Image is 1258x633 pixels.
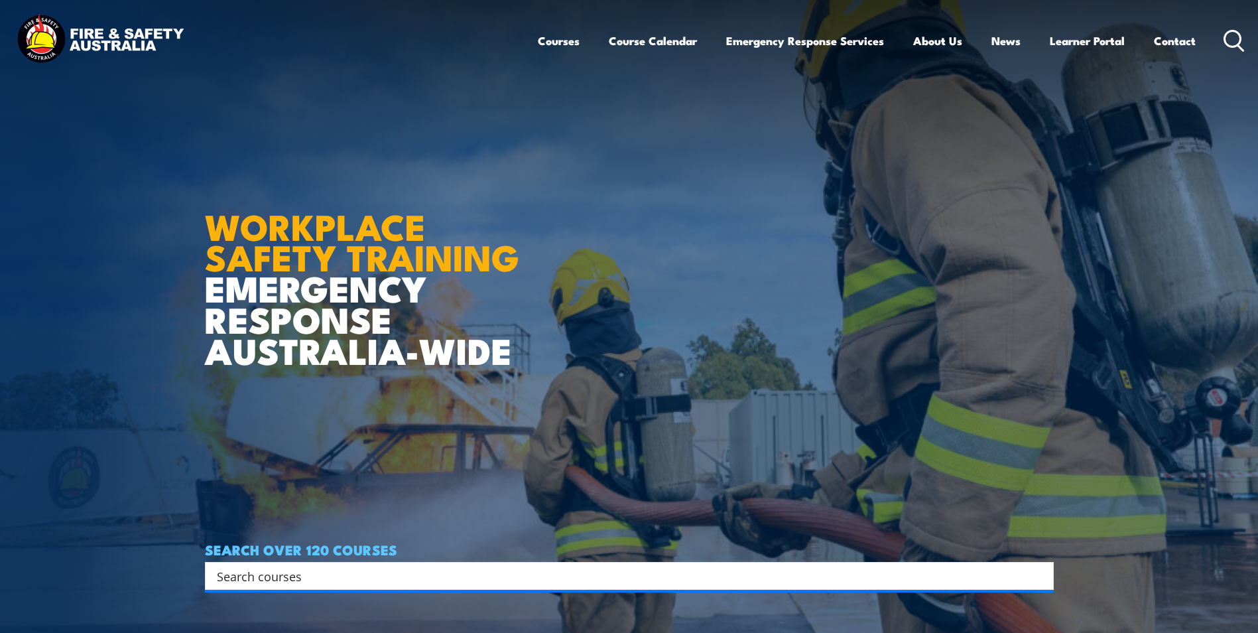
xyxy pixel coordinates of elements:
a: Contact [1154,23,1196,58]
a: Course Calendar [609,23,697,58]
form: Search form [220,567,1027,585]
a: News [991,23,1021,58]
a: Learner Portal [1050,23,1125,58]
h4: SEARCH OVER 120 COURSES [205,542,1054,557]
h1: EMERGENCY RESPONSE AUSTRALIA-WIDE [205,177,529,366]
a: Courses [538,23,580,58]
strong: WORKPLACE SAFETY TRAINING [205,198,519,284]
button: Search magnifier button [1031,567,1049,585]
input: Search input [217,566,1025,586]
a: Emergency Response Services [726,23,884,58]
a: About Us [913,23,962,58]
